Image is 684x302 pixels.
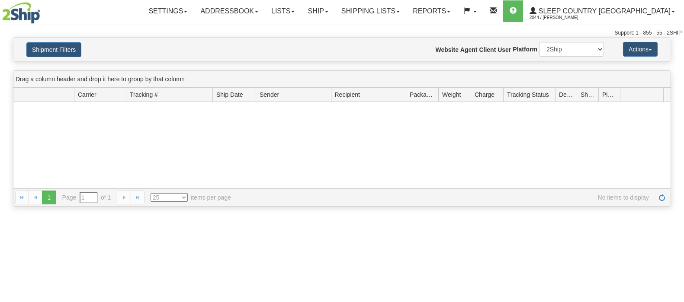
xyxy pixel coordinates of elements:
button: Actions [623,42,658,57]
span: 2044 / [PERSON_NAME] [530,13,594,22]
span: Pickup Status [602,90,617,99]
span: Page of 1 [62,192,111,203]
label: Client [479,45,496,54]
a: Reports [406,0,457,22]
label: Agent [460,45,478,54]
span: Tracking # [130,90,158,99]
span: Recipient [335,90,360,99]
span: Shipment Issues [581,90,595,99]
a: Sleep Country [GEOGRAPHIC_DATA] 2044 / [PERSON_NAME] [523,0,681,22]
span: Ship Date [216,90,243,99]
a: Ship [301,0,334,22]
a: Refresh [655,191,669,204]
span: Delivery Status [559,90,573,99]
span: No items to display [243,193,649,202]
span: Sender [260,90,279,99]
div: grid grouping header [13,71,671,88]
span: Weight [442,90,461,99]
button: Shipment Filters [26,42,81,57]
a: Settings [142,0,194,22]
label: Website [436,45,459,54]
span: 1 [42,191,56,204]
span: Charge [475,90,495,99]
span: Tracking Status [507,90,549,99]
span: Sleep Country [GEOGRAPHIC_DATA] [536,7,671,15]
label: Platform [513,45,537,54]
img: logo2044.jpg [2,2,40,24]
a: Addressbook [194,0,265,22]
label: User [498,45,511,54]
span: Packages [410,90,435,99]
span: items per page [151,193,231,202]
a: Shipping lists [335,0,406,22]
div: Support: 1 - 855 - 55 - 2SHIP [2,29,682,37]
span: Carrier [78,90,96,99]
a: Lists [265,0,301,22]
